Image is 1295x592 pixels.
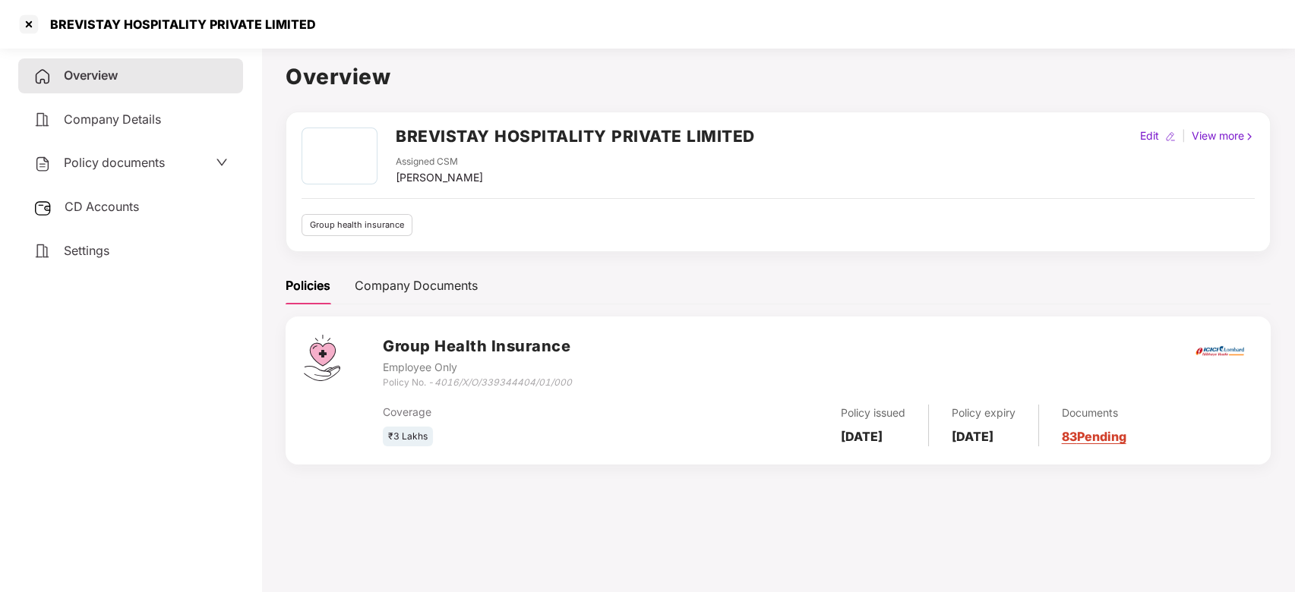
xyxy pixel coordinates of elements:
div: Policy issued [841,405,905,421]
div: Policy No. - [383,376,572,390]
span: Overview [64,68,118,83]
img: editIcon [1165,131,1176,142]
img: svg+xml;base64,PHN2ZyB4bWxucz0iaHR0cDovL3d3dy53My5vcmcvMjAwMC9zdmciIHdpZHRoPSIyNCIgaGVpZ2h0PSIyNC... [33,68,52,86]
img: rightIcon [1244,131,1255,142]
span: Company Details [64,112,161,127]
h3: Group Health Insurance [383,335,572,358]
i: 4016/X/O/339344404/01/000 [434,376,572,388]
a: 83 Pending [1062,429,1126,444]
div: ₹3 Lakhs [383,427,433,447]
img: svg+xml;base64,PHN2ZyB4bWxucz0iaHR0cDovL3d3dy53My5vcmcvMjAwMC9zdmciIHdpZHRoPSIyNCIgaGVpZ2h0PSIyNC... [33,242,52,260]
span: Settings [64,243,109,258]
div: Edit [1137,128,1162,144]
span: Policy documents [64,155,165,170]
img: svg+xml;base64,PHN2ZyB4bWxucz0iaHR0cDovL3d3dy53My5vcmcvMjAwMC9zdmciIHdpZHRoPSIyNCIgaGVpZ2h0PSIyNC... [33,111,52,129]
div: Policy expiry [952,405,1015,421]
img: icici.png [1192,342,1247,361]
div: Policies [286,276,330,295]
div: Assigned CSM [396,155,483,169]
h1: Overview [286,60,1271,93]
img: svg+xml;base64,PHN2ZyB4bWxucz0iaHR0cDovL3d3dy53My5vcmcvMjAwMC9zdmciIHdpZHRoPSI0Ny43MTQiIGhlaWdodD... [304,335,340,381]
div: View more [1189,128,1258,144]
div: Coverage [383,404,673,420]
div: Company Documents [355,276,478,295]
img: svg+xml;base64,PHN2ZyB3aWR0aD0iMjUiIGhlaWdodD0iMjQiIHZpZXdCb3g9IjAgMCAyNSAyNCIgZmlsbD0ibm9uZSIgeG... [33,199,52,217]
img: svg+xml;base64,PHN2ZyB4bWxucz0iaHR0cDovL3d3dy53My5vcmcvMjAwMC9zdmciIHdpZHRoPSIyNCIgaGVpZ2h0PSIyNC... [33,155,52,173]
span: down [216,156,228,168]
div: [PERSON_NAME] [396,169,483,186]
b: [DATE] [841,429,883,444]
div: Employee Only [383,359,572,376]
div: Documents [1062,405,1126,421]
div: Group health insurance [302,214,412,236]
div: BREVISTAY HOSPITALITY PRIVATE LIMITED [41,17,316,32]
span: CD Accounts [65,199,139,214]
h2: BREVISTAY HOSPITALITY PRIVATE LIMITED [396,124,755,149]
div: | [1179,128,1189,144]
b: [DATE] [952,429,993,444]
